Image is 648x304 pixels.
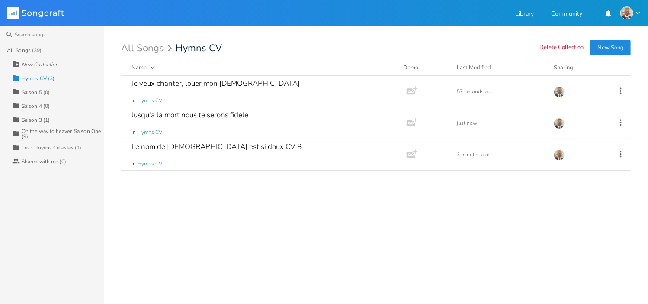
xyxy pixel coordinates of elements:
span: in [132,129,136,136]
div: Le nom de [DEMOGRAPHIC_DATA] est si doux CV 8 [132,143,302,150]
span: Hymns CV [138,160,162,168]
div: 3 minutes ago [457,152,543,157]
div: Les Citoyens Celestes (1) [22,145,82,150]
span: Hymns CV [138,97,162,104]
button: Last Modified [457,63,543,72]
button: Name [132,63,393,72]
a: Library [515,11,534,18]
span: in [132,97,136,104]
div: Saison 3 (1) [22,117,50,123]
div: Hymns CV (3) [22,76,55,81]
button: New Song [590,40,631,55]
img: NODJIBEYE CHERUBIN [554,118,565,129]
div: Name [132,64,147,71]
div: On the way to heaven Saison One (9) [22,129,104,139]
div: 57 seconds ago [457,89,543,94]
div: New Collection [22,62,58,67]
a: Community [551,11,582,18]
div: Saison 5 (0) [22,90,50,95]
img: NODJIBEYE CHERUBIN [554,86,565,97]
div: Demo [403,63,446,72]
button: Delete Collection [539,44,584,52]
div: All Songs (39) [7,48,42,53]
div: Jusqu'a la mort nous te serons fidele [132,111,248,119]
img: NODJIBEYE CHERUBIN [620,6,633,19]
div: Saison 4 (0) [22,103,50,109]
div: Sharing [554,63,606,72]
div: Last Modified [457,64,491,71]
div: All Songs [121,44,175,52]
div: just now [457,120,543,126]
span: Hymns CV [138,129,162,136]
span: in [132,160,136,168]
img: NODJIBEYE CHERUBIN [554,149,565,161]
span: Hymns CV [176,43,222,53]
div: Shared with me (0) [22,159,66,164]
div: Je veux chanter, louer mon [DEMOGRAPHIC_DATA] [132,80,300,87]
